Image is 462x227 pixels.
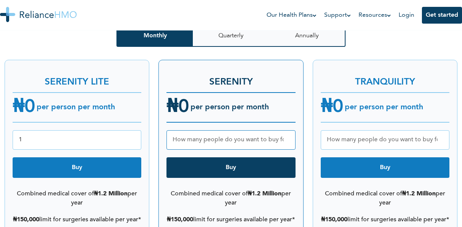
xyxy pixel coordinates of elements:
[178,98,189,117] span: 0
[321,185,449,211] li: Combined medical cover of per year
[402,191,436,197] b: ₦1.2 Million
[116,25,193,47] button: Monthly
[333,98,343,117] span: 0
[24,98,35,117] span: 0
[321,217,347,223] b: ₦150,000
[167,217,193,223] b: ₦150,000
[13,157,141,178] button: Buy
[321,157,449,178] button: Buy
[343,103,423,112] h6: per person per month
[166,68,295,89] h3: SERENITY
[35,103,115,112] h6: per person per month
[13,94,35,121] h4: ₦
[321,130,449,150] input: How many people do you want to buy for?
[13,217,39,223] b: ₦150,000
[248,191,281,197] b: ₦1.2 Million
[422,7,462,24] button: Get started
[193,25,269,47] button: Quarterly
[94,191,128,197] b: ₦1.2 Million
[267,11,317,20] a: Our Health Plans
[166,157,295,178] button: Buy
[399,12,414,18] a: Login
[359,11,391,20] a: Resources
[269,25,346,47] button: Annually
[13,130,141,150] input: How many people do you want to buy for?
[321,94,343,121] h4: ₦
[189,103,269,112] h6: per person per month
[324,11,351,20] a: Support
[13,185,141,211] li: Combined medical cover of per year
[166,130,295,150] input: How many people do you want to buy for?
[166,94,189,121] h4: ₦
[321,68,449,89] h3: TRANQUILITY
[13,68,141,89] h3: SERENITY LITE
[166,185,295,211] li: Combined medical cover of per year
